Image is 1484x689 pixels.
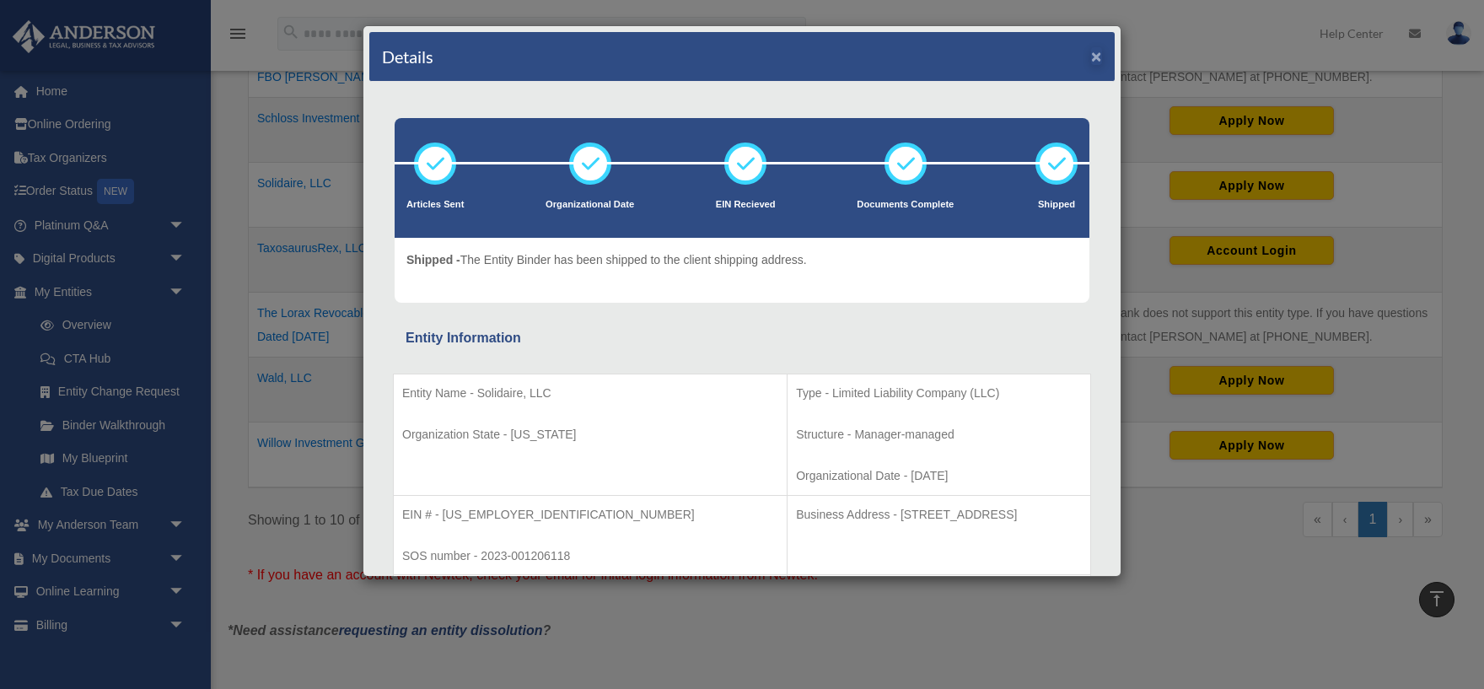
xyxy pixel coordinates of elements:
p: EIN Recieved [716,196,776,213]
p: Organization State - [US_STATE] [402,424,778,445]
p: Type - Limited Liability Company (LLC) [796,383,1082,404]
p: The Entity Binder has been shipped to the client shipping address. [406,250,807,271]
p: Shipped [1035,196,1078,213]
button: × [1091,47,1102,65]
p: Entity Name - Solidaire, LLC [402,383,778,404]
p: Organizational Date - [DATE] [796,466,1082,487]
p: Structure - Manager-managed [796,424,1082,445]
h4: Details [382,45,433,68]
p: Documents Complete [857,196,954,213]
p: Articles Sent [406,196,464,213]
div: Entity Information [406,326,1078,350]
p: Organizational Date [546,196,634,213]
p: SOS number - 2023-001206118 [402,546,778,567]
p: EIN # - [US_EMPLOYER_IDENTIFICATION_NUMBER] [402,504,778,525]
span: Shipped - [406,253,460,266]
p: Business Address - [STREET_ADDRESS] [796,504,1082,525]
